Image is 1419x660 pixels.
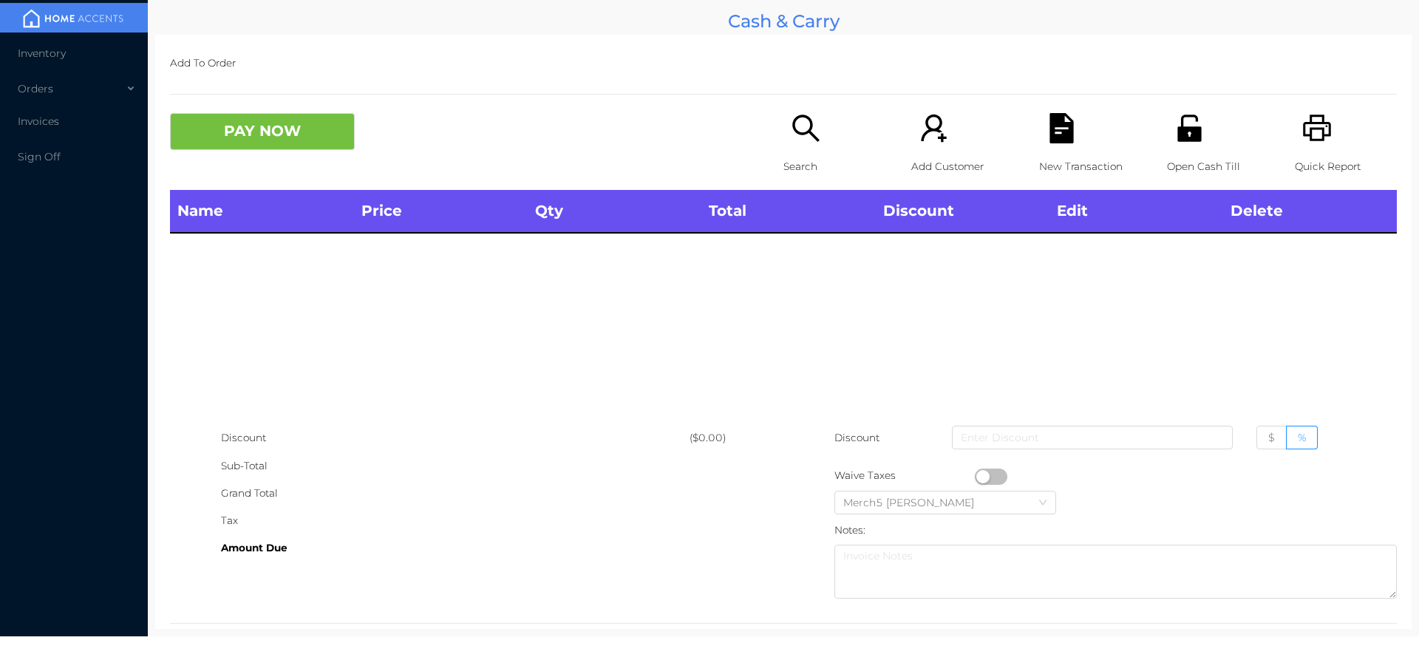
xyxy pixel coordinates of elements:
th: Edit [1049,190,1223,233]
span: Inventory [18,47,66,60]
div: Waive Taxes [834,462,975,489]
i: icon: down [1038,498,1047,508]
span: % [1298,431,1306,444]
th: Delete [1223,190,1397,233]
p: Add Customer [911,153,1013,180]
th: Name [170,190,354,233]
p: New Transaction [1039,153,1141,180]
i: icon: unlock [1174,113,1205,143]
div: Grand Total [221,480,690,507]
p: Open Cash Till [1167,153,1269,180]
div: ($0.00) [690,424,783,452]
span: Sign Off [18,150,61,163]
p: Discount [834,424,881,452]
i: icon: user-add [919,113,949,143]
p: Quick Report [1295,153,1397,180]
img: mainBanner [18,7,129,30]
input: Enter Discount [952,426,1233,449]
i: icon: file-text [1047,113,1077,143]
div: Merch5 Lawrence [843,491,989,514]
th: Discount [876,190,1049,233]
p: Search [783,153,885,180]
p: Add To Order [170,50,1397,77]
div: Discount [221,424,690,452]
div: Amount Due [221,534,690,562]
div: Tax [221,507,690,534]
th: Qty [528,190,701,233]
div: Sub-Total [221,452,690,480]
span: Invoices [18,115,59,128]
label: Notes: [834,524,865,536]
th: Price [354,190,528,233]
i: icon: search [791,113,821,143]
button: PAY NOW [170,113,355,150]
i: icon: printer [1302,113,1333,143]
th: Total [701,190,875,233]
span: $ [1268,431,1275,444]
div: Cash & Carry [155,7,1412,35]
